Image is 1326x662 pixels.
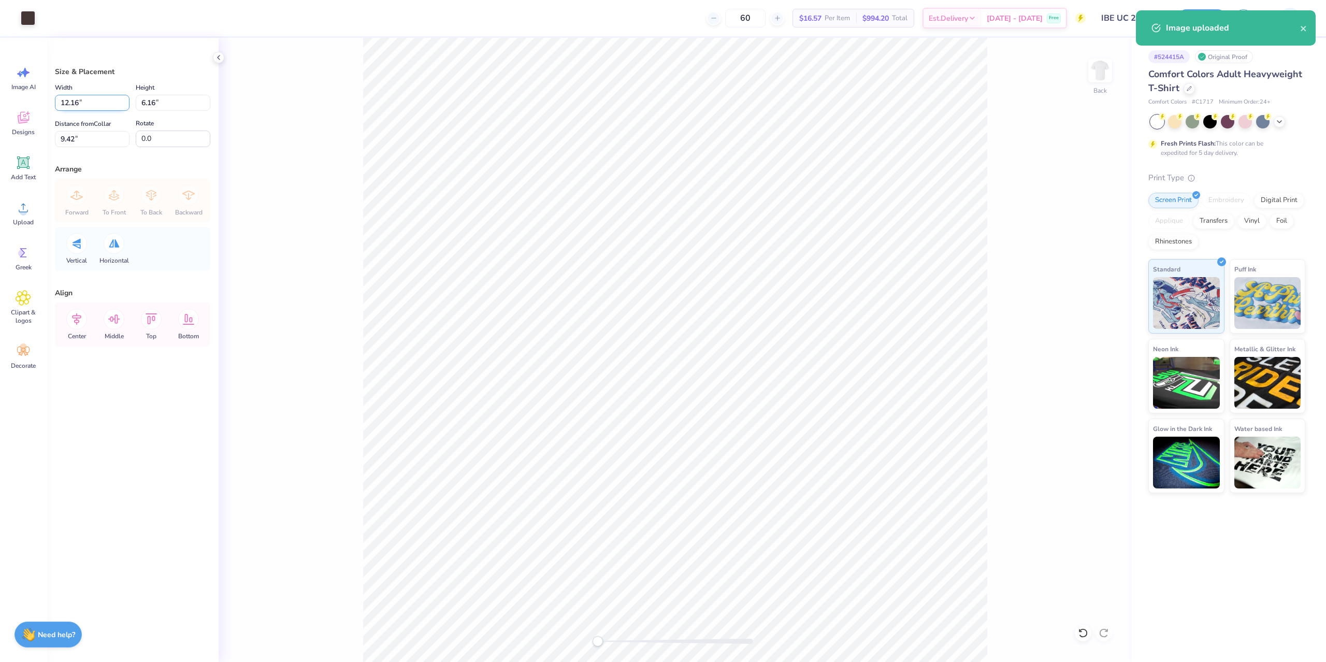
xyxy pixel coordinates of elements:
[68,332,86,340] span: Center
[1153,264,1180,275] span: Standard
[11,362,36,370] span: Decorate
[892,13,907,24] span: Total
[1195,50,1253,63] div: Original Proof
[1049,15,1059,22] span: Free
[825,13,850,24] span: Per Item
[1148,68,1302,94] span: Comfort Colors Adult Heavyweight T-Shirt
[55,164,210,175] div: Arrange
[1148,193,1199,208] div: Screen Print
[1153,343,1178,354] span: Neon Ink
[1193,213,1234,229] div: Transfers
[1280,8,1301,28] img: Edgardo Jr
[1153,277,1220,329] img: Standard
[1166,22,1300,34] div: Image uploaded
[1234,423,1282,434] span: Water based Ink
[1234,343,1295,354] span: Metallic & Glitter Ink
[1148,50,1190,63] div: # 524415A
[1148,98,1187,107] span: Comfort Colors
[593,636,603,646] div: Accessibility label
[1237,213,1266,229] div: Vinyl
[1234,264,1256,275] span: Puff Ink
[1202,193,1251,208] div: Embroidery
[929,13,968,24] span: Est. Delivery
[55,81,73,94] label: Width
[1265,8,1305,28] a: EJ
[1153,357,1220,409] img: Neon Ink
[987,13,1043,24] span: [DATE] - [DATE]
[55,287,210,298] div: Align
[136,117,154,129] label: Rotate
[1161,139,1288,157] div: This color can be expedited for 5 day delivery.
[1192,98,1214,107] span: # C1717
[1148,234,1199,250] div: Rhinestones
[1270,213,1294,229] div: Foil
[1300,22,1307,34] button: close
[55,118,111,130] label: Distance from Collar
[1234,437,1301,488] img: Water based Ink
[1148,172,1305,184] div: Print Type
[1219,98,1271,107] span: Minimum Order: 24 +
[1093,8,1170,28] input: Untitled Design
[1234,277,1301,329] img: Puff Ink
[1148,213,1190,229] div: Applique
[1234,357,1301,409] img: Metallic & Glitter Ink
[38,630,75,640] strong: Need help?
[1153,423,1212,434] span: Glow in the Dark Ink
[11,83,36,91] span: Image AI
[1093,86,1107,95] div: Back
[16,263,32,271] span: Greek
[1161,139,1216,148] strong: Fresh Prints Flash:
[1153,437,1220,488] img: Glow in the Dark Ink
[136,81,154,94] label: Height
[6,308,40,325] span: Clipart & logos
[66,256,87,265] span: Vertical
[11,173,36,181] span: Add Text
[146,332,156,340] span: Top
[862,13,889,24] span: $994.20
[1254,193,1304,208] div: Digital Print
[13,218,34,226] span: Upload
[178,332,199,340] span: Bottom
[12,128,35,136] span: Designs
[799,13,821,24] span: $16.57
[105,332,124,340] span: Middle
[1090,60,1111,81] img: Back
[55,66,210,77] div: Size & Placement
[725,9,766,27] input: – –
[99,256,129,265] span: Horizontal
